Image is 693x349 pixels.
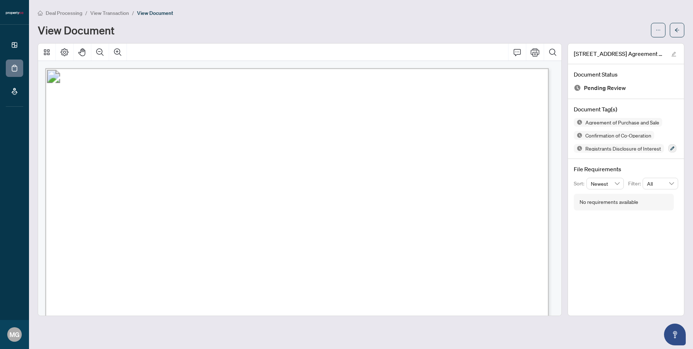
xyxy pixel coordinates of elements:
[574,180,586,188] p: Sort:
[647,178,674,189] span: All
[656,28,661,33] span: ellipsis
[671,52,676,57] span: edit
[90,10,129,16] span: View Transaction
[574,131,582,140] img: Status Icon
[6,11,23,15] img: logo
[38,11,43,16] span: home
[574,144,582,153] img: Status Icon
[9,329,20,340] span: MG
[46,10,82,16] span: Deal Processing
[675,28,680,33] span: arrow-left
[591,178,620,189] span: Newest
[574,165,678,173] h4: File Requirements
[582,133,654,138] span: Confirmation of Co-Operation
[38,24,115,36] h1: View Document
[582,146,664,151] span: Registrants Disclosure of Interest
[580,198,638,206] div: No requirements available
[628,180,643,188] p: Filter:
[584,83,626,93] span: Pending Review
[574,70,678,79] h4: Document Status
[132,9,134,17] li: /
[574,105,678,114] h4: Document Tag(s)
[137,10,173,16] span: View Document
[574,84,581,91] img: Document Status
[574,49,664,58] span: [STREET_ADDRESS] Agreement of Purchase Sale Accepted Acknowledged S version 5.pdf
[664,324,686,345] button: Open asap
[582,120,662,125] span: Agreement of Purchase and Sale
[85,9,87,17] li: /
[574,118,582,127] img: Status Icon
